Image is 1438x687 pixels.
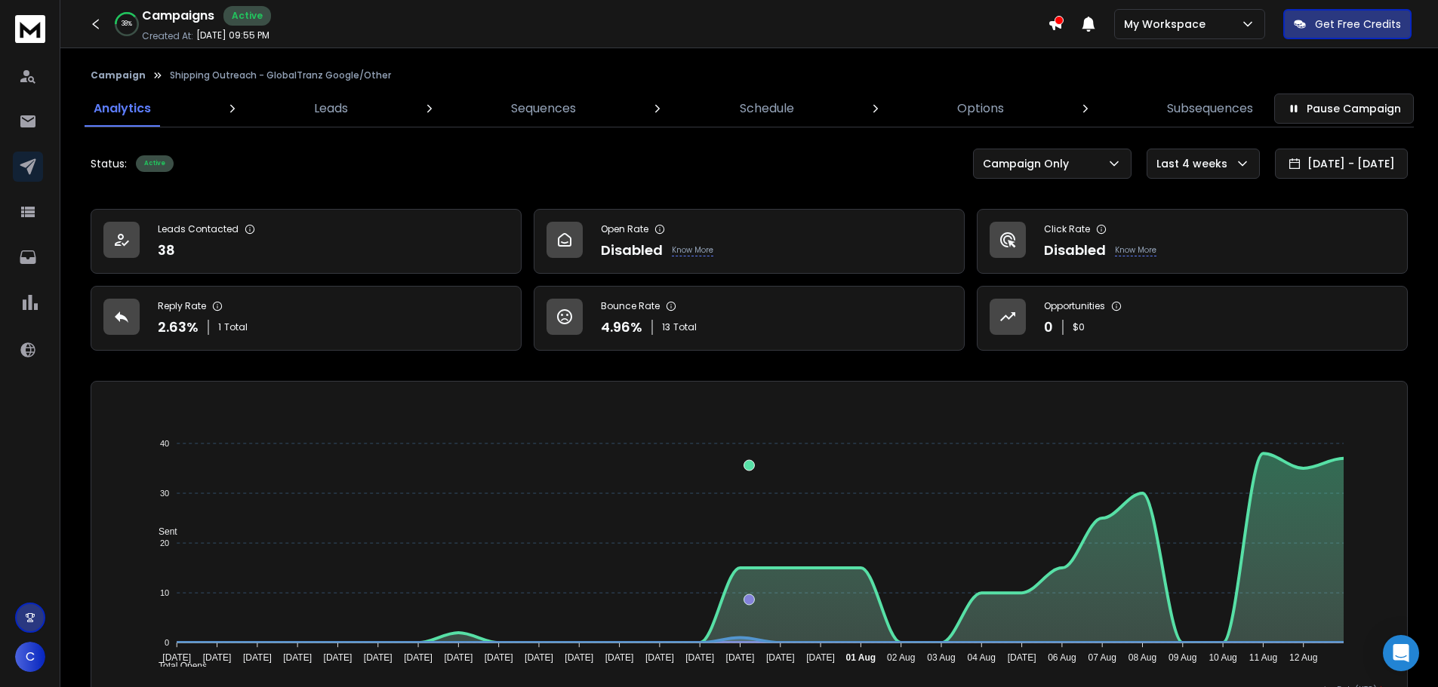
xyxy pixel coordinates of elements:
[170,69,391,81] p: Shipping Outreach - GlobalTranz Google/Other
[1044,223,1090,235] p: Click Rate
[404,652,433,663] tspan: [DATE]
[685,652,714,663] tspan: [DATE]
[223,6,271,26] div: Active
[977,209,1408,274] a: Click RateDisabledKnow More
[224,321,248,333] span: Total
[1044,240,1106,261] p: Disabled
[983,156,1075,171] p: Campaign Only
[162,652,191,663] tspan: [DATE]
[1315,17,1401,32] p: Get Free Credits
[160,489,169,498] tspan: 30
[1209,652,1236,663] tspan: 10 Aug
[136,155,174,172] div: Active
[601,317,642,338] p: 4.96 %
[525,652,553,663] tspan: [DATE]
[142,7,214,25] h1: Campaigns
[948,90,1013,127] a: Options
[1044,300,1105,312] p: Opportunities
[196,29,269,41] p: [DATE] 09:55 PM
[1289,652,1317,663] tspan: 12 Aug
[1124,17,1212,32] p: My Workspace
[324,652,353,663] tspan: [DATE]
[511,100,576,118] p: Sequences
[766,652,795,663] tspan: [DATE]
[91,209,522,274] a: Leads Contacted38
[94,100,151,118] p: Analytics
[726,652,755,663] tspan: [DATE]
[673,321,697,333] span: Total
[122,20,132,29] p: 38 %
[806,652,835,663] tspan: [DATE]
[91,286,522,351] a: Reply Rate2.63%1Total
[1115,244,1156,256] p: Know More
[158,300,206,312] p: Reply Rate
[1129,652,1156,663] tspan: 08 Aug
[601,240,663,261] p: Disabled
[15,642,45,672] button: C
[15,15,45,43] img: logo
[601,300,660,312] p: Bounce Rate
[846,652,876,663] tspan: 01 Aug
[147,526,177,537] span: Sent
[91,156,127,171] p: Status:
[218,321,221,333] span: 1
[364,652,393,663] tspan: [DATE]
[165,638,169,647] tspan: 0
[1169,652,1196,663] tspan: 09 Aug
[957,100,1004,118] p: Options
[645,652,674,663] tspan: [DATE]
[203,652,232,663] tspan: [DATE]
[1167,100,1253,118] p: Subsequences
[444,652,473,663] tspan: [DATE]
[672,244,713,256] p: Know More
[740,100,794,118] p: Schedule
[1156,156,1233,171] p: Last 4 weeks
[243,652,272,663] tspan: [DATE]
[605,652,634,663] tspan: [DATE]
[731,90,803,127] a: Schedule
[158,317,199,338] p: 2.63 %
[1048,652,1076,663] tspan: 06 Aug
[887,652,915,663] tspan: 02 Aug
[1089,652,1116,663] tspan: 07 Aug
[485,652,513,663] tspan: [DATE]
[160,538,169,547] tspan: 20
[160,439,169,448] tspan: 40
[502,90,585,127] a: Sequences
[1158,90,1262,127] a: Subsequences
[314,100,348,118] p: Leads
[147,661,207,671] span: Total Opens
[601,223,648,235] p: Open Rate
[158,223,239,235] p: Leads Contacted
[1073,321,1085,333] p: $ 0
[305,90,357,127] a: Leads
[1249,652,1277,663] tspan: 11 Aug
[1275,149,1408,179] button: [DATE] - [DATE]
[283,652,312,663] tspan: [DATE]
[977,286,1408,351] a: Opportunities0$0
[1274,94,1414,124] button: Pause Campaign
[1383,635,1419,671] div: Open Intercom Messenger
[91,69,146,81] button: Campaign
[1008,652,1036,663] tspan: [DATE]
[534,286,965,351] a: Bounce Rate4.96%13Total
[662,321,670,333] span: 13
[565,652,593,663] tspan: [DATE]
[160,588,169,597] tspan: 10
[534,209,965,274] a: Open RateDisabledKnow More
[85,90,160,127] a: Analytics
[1044,317,1053,338] p: 0
[968,652,996,663] tspan: 04 Aug
[1283,9,1412,39] button: Get Free Credits
[158,240,175,261] p: 38
[927,652,955,663] tspan: 03 Aug
[142,30,193,42] p: Created At:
